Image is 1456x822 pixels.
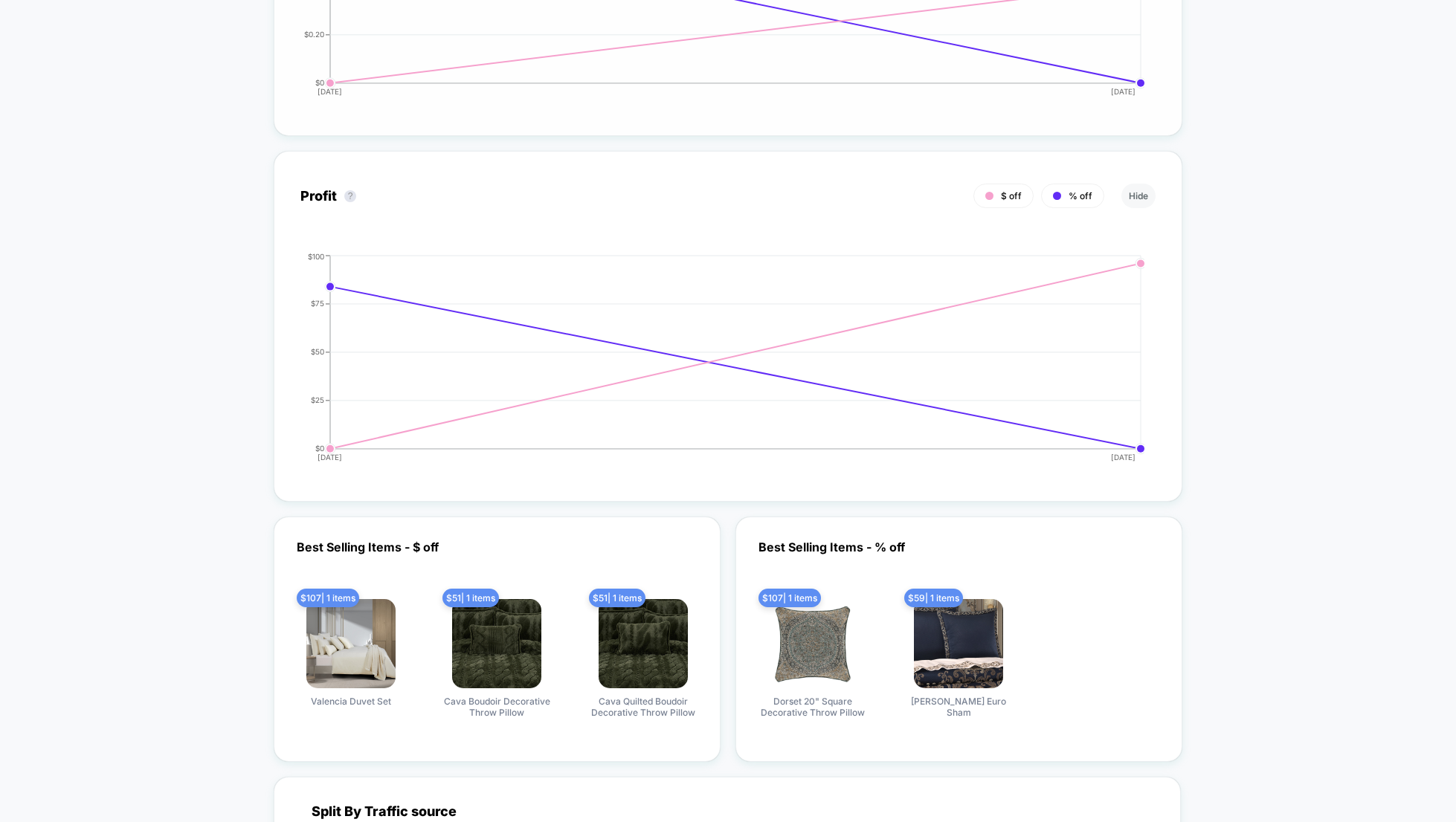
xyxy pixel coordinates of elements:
[344,190,356,202] button: ?
[1112,87,1136,96] tspan: [DATE]
[587,696,699,720] span: Cava Quilted Boudoir Decorative Throw Pillow
[1069,190,1092,201] span: % off
[318,87,342,96] tspan: [DATE]
[903,696,1014,720] span: [PERSON_NAME] Euro Sham
[1001,190,1022,201] span: $ off
[311,299,324,308] tspan: $75
[452,599,541,688] img: produt
[441,696,553,720] span: Cava Boudoir Decorative Throw Pillow
[311,395,324,404] tspan: $25
[758,589,821,607] span: $ 107 | 1 items
[315,78,324,87] tspan: $0
[442,589,499,607] span: $ 51 | 1 items
[904,589,963,607] span: $ 59 | 1 items
[308,251,324,260] tspan: $100
[306,599,396,688] img: produt
[304,30,324,39] tspan: $0.20
[311,347,324,356] tspan: $50
[286,252,1141,475] div: PROFIT
[1112,453,1136,462] tspan: [DATE]
[297,589,359,607] span: $ 107 | 1 items
[300,803,1154,819] div: Split By Traffic source
[311,696,391,720] span: Valencia Duvet Set
[757,696,869,720] span: Dorset 20" Square Decorative Throw Pillow
[1121,184,1156,208] button: Hide
[599,599,688,688] img: produt
[768,599,857,688] img: produt
[315,444,324,453] tspan: $0
[318,453,342,462] tspan: [DATE]
[589,589,645,607] span: $ 51 | 1 items
[914,599,1003,688] img: produt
